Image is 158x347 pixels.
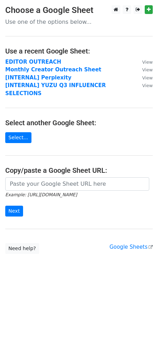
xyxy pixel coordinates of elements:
small: View [142,59,153,65]
h4: Use a recent Google Sheet: [5,47,153,55]
a: EDITOR OUTREACH [5,59,61,65]
small: Example: [URL][DOMAIN_NAME] [5,192,77,197]
a: View [135,82,153,88]
a: [INTERNAL] Perplexity [5,75,71,81]
input: Next [5,206,23,217]
small: View [142,83,153,88]
h4: Copy/paste a Google Sheet URL: [5,166,153,175]
a: Select... [5,132,31,143]
input: Paste your Google Sheet URL here [5,177,149,191]
small: View [142,67,153,72]
a: [INTERNAL] YUZU Q3 INFLUENCER SELECTIONS [5,82,106,97]
h4: Select another Google Sheet: [5,119,153,127]
a: Monthly Creator Outreach Sheet [5,66,101,73]
a: View [135,59,153,65]
a: Need help? [5,243,39,254]
p: Use one of the options below... [5,18,153,26]
a: View [135,66,153,73]
a: View [135,75,153,81]
h3: Choose a Google Sheet [5,5,153,15]
a: Google Sheets [109,244,153,250]
small: View [142,75,153,80]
